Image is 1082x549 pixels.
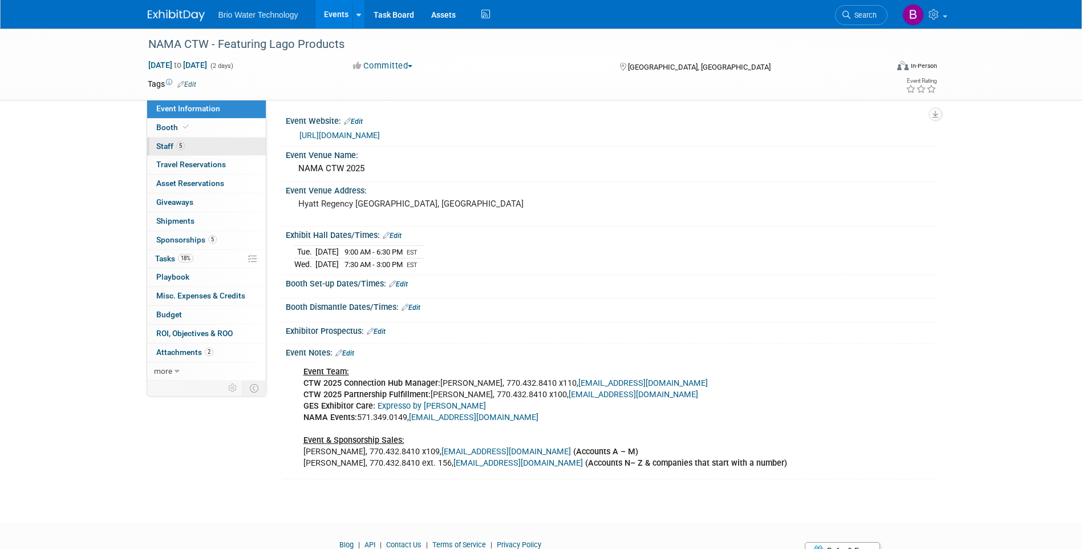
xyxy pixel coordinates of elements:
span: to [172,60,183,70]
td: Wed. [294,259,315,271]
a: Travel Reservations [147,156,266,174]
span: Asset Reservations [156,179,224,188]
div: In-Person [910,62,937,70]
a: Budget [147,306,266,324]
div: Event Format [820,59,938,76]
span: | [488,540,495,549]
a: Edit [383,232,402,240]
a: Edit [402,304,420,312]
u: Event Team: [303,367,349,377]
span: Giveaways [156,197,193,207]
pre: Hyatt Regency [GEOGRAPHIC_DATA], [GEOGRAPHIC_DATA] [298,199,544,209]
a: Edit [344,118,363,126]
span: 18% [178,254,193,263]
span: ROI, Objectives & ROO [156,329,233,338]
span: | [377,540,384,549]
button: Committed [349,60,417,72]
a: Shipments [147,212,266,231]
span: Staff [156,142,185,151]
img: ExhibitDay [148,10,205,21]
div: [PERSON_NAME], 770.432.8410 x110, [PERSON_NAME], 770.432.8410 x100, ​571.349.0149, [PERSON_NAME],... [295,361,809,475]
td: Personalize Event Tab Strip [223,381,243,395]
a: Search [835,5,888,25]
span: [GEOGRAPHIC_DATA], [GEOGRAPHIC_DATA] [628,63,771,71]
b: (Accounts A – M) [573,447,638,457]
span: Attachments [156,348,213,357]
a: Blog [339,540,354,549]
span: Travel Reservations [156,160,226,169]
span: EST [407,249,418,256]
div: Exhibitor Prospectus: [286,322,935,337]
span: [DATE] [DATE] [148,60,208,70]
span: 7:30 AM - 3:00 PM [345,260,403,269]
a: Expresso by [PERSON_NAME] [378,401,486,411]
span: Search [850,11,877,19]
span: 2 [205,348,213,356]
div: NAMA CTW 2025 [294,160,926,177]
div: Event Venue Name: [286,147,935,161]
a: API [364,540,375,549]
a: Playbook [147,268,266,286]
a: Edit [389,280,408,288]
span: | [355,540,363,549]
a: Edit [367,328,386,336]
img: Brandye Gahagan [902,4,924,26]
td: [DATE] [315,259,339,271]
a: Staff5 [147,138,266,156]
a: ROI, Objectives & ROO [147,325,266,343]
span: Budget [156,310,182,319]
td: Tags [148,78,196,90]
a: Terms of Service [432,540,486,549]
a: [EMAIL_ADDRESS][DOMAIN_NAME] [569,390,698,399]
b: NAMA Events: [303,413,357,422]
span: Tasks [155,254,193,263]
a: Attachments2 [147,344,266,362]
div: Event Rating [906,78,937,84]
a: [URL][DOMAIN_NAME] [299,131,380,140]
span: (2 days) [209,62,233,70]
td: [DATE] [315,246,339,259]
a: [EMAIL_ADDRESS][DOMAIN_NAME] [578,378,708,388]
div: Exhibit Hall Dates/Times: [286,227,935,241]
i: Booth reservation complete [183,124,189,130]
span: Shipments [156,216,194,225]
div: Booth Dismantle Dates/Times: [286,298,935,313]
u: Event & Sponsorship Sales: [303,435,404,445]
span: Misc. Expenses & Credits [156,291,245,300]
a: Edit [177,80,196,88]
span: Booth [156,123,191,132]
a: [EMAIL_ADDRESS][DOMAIN_NAME] [453,458,583,468]
a: Event Information [147,100,266,118]
span: 5 [176,142,185,150]
span: Sponsorships [156,235,217,244]
div: Event Venue Address: [286,182,935,196]
a: Sponsorships5 [147,231,266,249]
a: Booth [147,119,266,137]
b: CTW 2025 Partnership Fulfillment: [303,390,431,399]
b: (Accounts N– Z & companies that start with a number) [585,458,787,468]
b: CTW 2025 Connection Hub Manager: [303,378,440,388]
div: NAMA CTW - Featuring Lago Products [144,34,870,55]
a: [EMAIL_ADDRESS][DOMAIN_NAME] [409,413,538,422]
a: Misc. Expenses & Credits [147,287,266,305]
span: Brio Water Technology [218,10,298,19]
span: 5 [208,235,217,244]
div: Booth Set-up Dates/Times: [286,275,935,290]
span: more [154,366,172,376]
span: Event Information [156,104,220,113]
span: 9:00 AM - 6:30 PM [345,248,403,256]
td: Tue. [294,246,315,259]
div: Event Notes: [286,344,935,359]
a: more [147,362,266,381]
a: Giveaways [147,193,266,212]
a: [EMAIL_ADDRESS][DOMAIN_NAME] [441,447,571,457]
b: GES Exhibitor Care: [303,401,375,411]
a: Edit [335,349,354,357]
div: Event Website: [286,112,935,127]
td: Toggle Event Tabs [242,381,266,395]
img: Format-Inperson.png [897,61,909,70]
span: | [423,540,431,549]
a: Contact Us [386,540,422,549]
span: EST [407,261,418,269]
span: Playbook [156,272,189,281]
